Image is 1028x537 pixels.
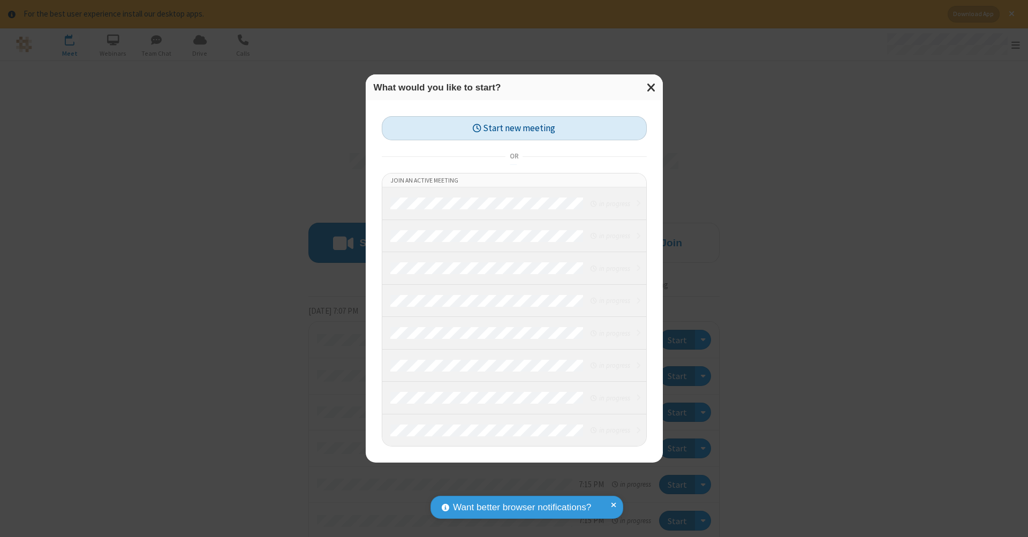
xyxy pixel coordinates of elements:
em: in progress [591,199,630,209]
li: Join an active meeting [382,173,646,187]
em: in progress [591,393,630,403]
em: in progress [591,328,630,338]
em: in progress [591,360,630,370]
em: in progress [591,231,630,241]
span: or [505,149,523,164]
em: in progress [591,425,630,435]
button: Close modal [640,74,663,101]
span: Want better browser notifications? [453,501,591,515]
em: in progress [591,296,630,306]
em: in progress [591,263,630,274]
button: Start new meeting [382,116,647,140]
h3: What would you like to start? [374,82,655,93]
